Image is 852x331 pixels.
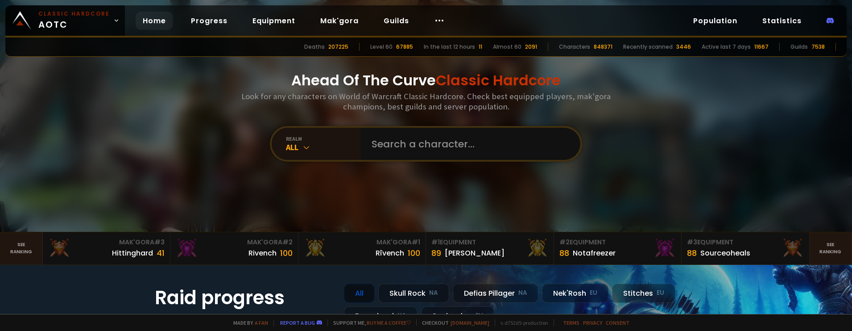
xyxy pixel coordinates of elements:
[282,238,293,247] span: # 2
[518,289,527,297] small: NA
[431,238,548,247] div: Equipment
[421,306,494,326] div: Soulseeker
[811,43,825,51] div: 7538
[606,319,629,326] a: Consent
[559,43,590,51] div: Characters
[554,232,682,264] a: #2Equipment88Notafreezer
[238,91,614,112] h3: Look for any characters on World of Warcraft Classic Hardcore. Check best equipped players, mak'g...
[426,232,554,264] a: #1Equipment89[PERSON_NAME]
[700,247,750,259] div: Sourceoheals
[573,247,616,259] div: Notafreezer
[542,284,608,303] div: Nek'Rosh
[559,238,570,247] span: # 2
[590,289,597,297] small: EU
[453,284,538,303] div: Defias Pillager
[493,43,521,51] div: Almost 60
[136,12,173,30] a: Home
[304,43,325,51] div: Deaths
[431,238,440,247] span: # 1
[682,232,810,264] a: #3Equipment88Sourceoheals
[525,43,537,51] div: 2091
[376,12,416,30] a: Guilds
[255,319,268,326] a: a fan
[228,319,268,326] span: Made by
[291,70,561,91] h1: Ahead Of The Curve
[344,306,418,326] div: Doomhowl
[327,319,411,326] span: Support me,
[686,12,744,30] a: Population
[370,43,393,51] div: Level 60
[367,319,411,326] a: Buy me a coffee
[612,284,675,303] div: Stitches
[657,289,664,297] small: EU
[436,70,561,90] span: Classic Hardcore
[248,247,277,259] div: Rivench
[687,238,697,247] span: # 3
[286,142,361,152] div: All
[38,10,110,18] small: Classic Hardcore
[43,232,171,264] a: Mak'Gora#3Hittinghard41
[112,247,153,259] div: Hittinghard
[170,232,298,264] a: Mak'Gora#2Rivench100
[157,247,165,259] div: 41
[755,12,809,30] a: Statistics
[286,135,361,142] div: realm
[424,43,475,51] div: In the last 12 hours
[559,238,676,247] div: Equipment
[154,238,165,247] span: # 3
[408,247,420,259] div: 100
[431,247,441,259] div: 89
[176,238,293,247] div: Mak'Gora
[594,43,612,51] div: 848371
[313,12,366,30] a: Mak'gora
[583,319,602,326] a: Privacy
[280,247,293,259] div: 100
[344,284,375,303] div: All
[155,284,333,312] h1: Raid progress
[445,247,505,259] div: [PERSON_NAME]
[280,319,315,326] a: Report a bug
[479,43,482,51] div: 11
[328,43,348,51] div: 207225
[687,247,697,259] div: 88
[623,43,673,51] div: Recently scanned
[5,5,125,36] a: Classic HardcoreAOTC
[476,311,483,320] small: EU
[48,238,165,247] div: Mak'Gora
[416,319,489,326] span: Checkout
[298,232,426,264] a: Mak'Gora#1Rîvench100
[451,319,489,326] a: [DOMAIN_NAME]
[429,289,438,297] small: NA
[304,238,421,247] div: Mak'Gora
[495,319,548,326] span: v. d752d5 - production
[396,43,413,51] div: 67885
[790,43,808,51] div: Guilds
[38,10,110,31] span: AOTC
[397,311,406,320] small: NA
[702,43,751,51] div: Active last 7 days
[184,12,235,30] a: Progress
[376,247,404,259] div: Rîvench
[687,238,804,247] div: Equipment
[412,238,420,247] span: # 1
[563,319,579,326] a: Terms
[559,247,569,259] div: 88
[754,43,769,51] div: 11667
[245,12,302,30] a: Equipment
[378,284,449,303] div: Skull Rock
[676,43,691,51] div: 3446
[366,128,570,160] input: Search a character...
